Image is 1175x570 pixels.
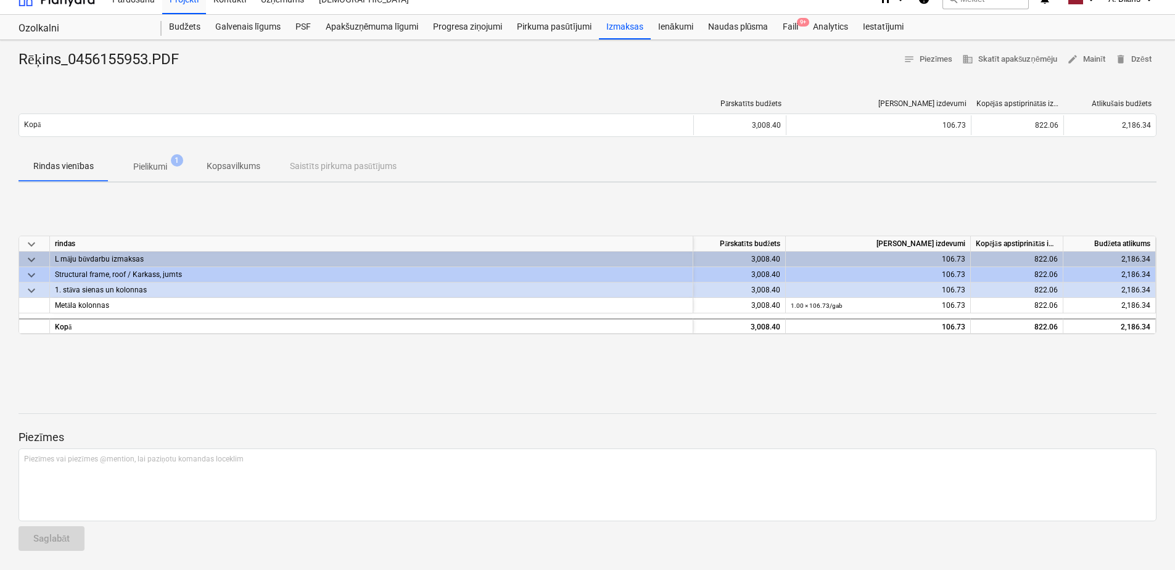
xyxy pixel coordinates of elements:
p: Pielikumi [133,160,167,173]
div: Pārskatīts budžets [699,99,781,109]
div: 106.73 [791,298,965,313]
div: 106.73 [791,283,965,298]
div: 106.73 [791,252,965,267]
p: Kopā [24,120,41,130]
span: 2,186.34 [1122,121,1151,130]
div: 822.06 [971,318,1063,334]
div: Faili [775,15,806,39]
div: 106.73 [791,267,965,283]
div: Kopējās apstiprinātās izmaksas [971,236,1063,252]
a: PSF [288,15,318,39]
a: Progresa ziņojumi [426,15,509,39]
div: 3,008.40 [693,283,786,298]
span: Piezīmes [904,52,953,67]
div: 3,008.40 [693,298,786,313]
div: [PERSON_NAME] izdevumi [786,236,971,252]
div: 3,008.40 [693,267,786,283]
span: keyboard_arrow_down [24,237,39,252]
div: Budžeta atlikums [1063,236,1156,252]
span: 2,186.34 [1121,301,1150,310]
a: Iestatījumi [855,15,911,39]
div: 106.73 [791,320,965,335]
a: Budžets [162,15,208,39]
a: Pirkuma pasūtījumi [509,15,599,39]
p: Kopsavilkums [207,160,260,173]
div: Pārskatīts budžets [693,236,786,252]
div: L māju būvdarbu izmaksas [55,252,688,266]
span: keyboard_arrow_down [24,283,39,298]
div: [PERSON_NAME] izdevumi [791,99,967,108]
span: keyboard_arrow_down [24,252,39,267]
p: Piezīmes [19,430,1156,445]
a: Ienākumi [651,15,701,39]
span: Mainīt [1067,52,1105,67]
span: notes [904,54,915,65]
span: Metāla kolonnas [55,301,109,310]
div: Structural frame, roof / Karkass, jumts [55,267,688,282]
span: 822.06 [1034,301,1058,310]
div: 822.06 [971,252,1063,267]
span: 9+ [797,18,809,27]
div: Kopējās apstiprinātās izmaksas [976,99,1059,109]
span: 1 [171,154,183,167]
div: Ozolkalni [19,22,147,35]
div: 1. stāva sienas un kolonnas [55,283,688,297]
div: 3,008.40 [693,115,786,135]
div: 822.06 [971,115,1063,135]
button: Dzēst [1110,50,1156,69]
button: Skatīt apakšuzņēmēju [957,50,1062,69]
a: Analytics [806,15,855,39]
div: 106.73 [791,121,966,130]
div: 2,186.34 [1063,252,1156,267]
a: Naudas plūsma [701,15,776,39]
button: Mainīt [1062,50,1110,69]
div: Kopā [50,318,693,334]
iframe: Chat Widget [1113,511,1175,570]
div: Rēķins_0456155953.PDF [19,50,189,70]
div: 2,186.34 [1063,283,1156,298]
a: Apakšuzņēmuma līgumi [318,15,426,39]
a: Faili9+ [775,15,806,39]
div: Atlikušais budžets [1069,99,1152,109]
a: Izmaksas [599,15,651,39]
div: 3,008.40 [693,318,786,334]
div: 2,186.34 [1063,267,1156,283]
div: 822.06 [971,267,1063,283]
div: rindas [50,236,693,252]
button: Piezīmes [899,50,958,69]
span: delete [1115,54,1126,65]
span: edit [1067,54,1078,65]
span: business [962,54,973,65]
small: 1.00 × 106.73 / gab [791,302,843,309]
span: Dzēst [1115,52,1152,67]
div: 3,008.40 [693,252,786,267]
span: keyboard_arrow_down [24,268,39,283]
p: Rindas vienības [33,160,94,173]
div: 822.06 [971,283,1063,298]
div: 2,186.34 [1063,318,1156,334]
span: Skatīt apakšuzņēmēju [962,52,1057,67]
a: Galvenais līgums [208,15,288,39]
